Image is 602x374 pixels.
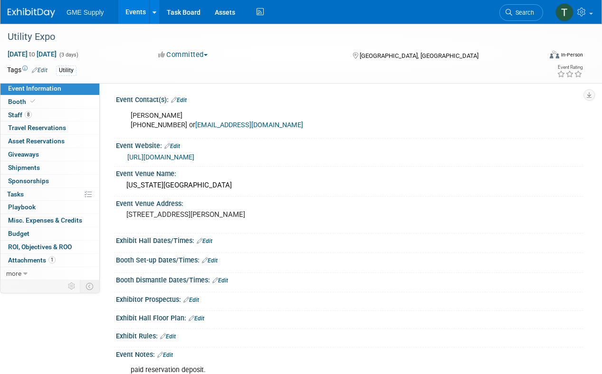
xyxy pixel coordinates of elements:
a: Travel Reservations [0,122,99,134]
div: Event Venue Name: [116,167,583,178]
a: Shipments [0,161,99,174]
div: Event Notes: [116,347,583,360]
i: Booth reservation complete [30,99,35,104]
span: Staff [8,111,32,119]
div: Event Format [499,49,583,64]
a: Edit [189,315,204,322]
a: Asset Reservations [0,135,99,148]
span: [GEOGRAPHIC_DATA], [GEOGRAPHIC_DATA] [360,52,478,59]
a: Giveaways [0,148,99,161]
div: Event Website: [116,139,583,151]
a: Misc. Expenses & Credits [0,214,99,227]
a: Edit [32,67,48,74]
a: Edit [160,333,176,340]
span: 1 [48,256,56,263]
span: 8 [25,111,32,118]
a: Edit [171,97,187,103]
a: Edit [164,143,180,150]
span: to [28,50,37,58]
div: Event Rating [557,65,583,70]
a: Budget [0,227,99,240]
div: [PERSON_NAME] [PHONE_NUMBER] or [124,106,491,135]
div: Utility [56,65,76,75]
span: (3 days) [58,52,78,58]
button: Committed [155,50,211,60]
a: [URL][DOMAIN_NAME] [127,153,194,161]
div: [US_STATE][GEOGRAPHIC_DATA] [123,178,576,193]
span: Attachments [8,256,56,264]
span: Asset Reservations [8,137,65,145]
div: Exhibit Hall Floor Plan: [116,311,583,323]
span: GME Supply [67,9,104,16]
a: Staff8 [0,109,99,122]
a: Edit [183,297,199,303]
a: Edit [157,352,173,358]
td: Personalize Event Tab Strip [64,280,80,292]
a: Booth [0,95,99,108]
a: Search [499,4,543,21]
div: Exhibit Hall Dates/Times: [116,234,583,246]
a: more [0,267,99,280]
a: ROI, Objectives & ROO [0,241,99,253]
a: Attachments1 [0,254,99,267]
td: Toggle Event Tabs [80,280,100,292]
div: Booth Dismantle Dates/Times: [116,273,583,285]
span: more [6,270,21,277]
span: Search [512,9,534,16]
span: Budget [8,230,29,237]
a: [EMAIL_ADDRESS][DOMAIN_NAME] [195,121,303,129]
td: Tags [7,65,48,76]
img: Format-Inperson.png [550,51,559,58]
img: Todd Licence [555,3,573,21]
a: Edit [197,238,212,244]
a: Edit [212,277,228,284]
span: Event Information [8,84,61,92]
span: Booth [8,98,37,105]
span: Giveaways [8,150,39,158]
a: Sponsorships [0,175,99,187]
span: Shipments [8,164,40,171]
pre: [STREET_ADDRESS][PERSON_NAME] [126,210,300,219]
a: Playbook [0,201,99,214]
span: Playbook [8,203,36,211]
div: In-Person [561,51,583,58]
a: Edit [202,257,218,264]
span: Sponsorships [8,177,49,185]
div: Exhibit Rules: [116,329,583,341]
div: Event Venue Address: [116,196,583,208]
a: Event Information [0,82,99,95]
a: Tasks [0,188,99,201]
div: Event Contact(s): [116,93,583,105]
span: Travel Reservations [8,124,66,131]
img: ExhibitDay [8,8,55,18]
span: Tasks [7,190,24,198]
div: Utility Expo [4,28,534,46]
span: Misc. Expenses & Credits [8,216,82,224]
div: Booth Set-up Dates/Times: [116,253,583,265]
div: Exhibitor Prospectus: [116,292,583,305]
span: ROI, Objectives & ROO [8,243,72,251]
span: [DATE] [DATE] [7,50,57,58]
